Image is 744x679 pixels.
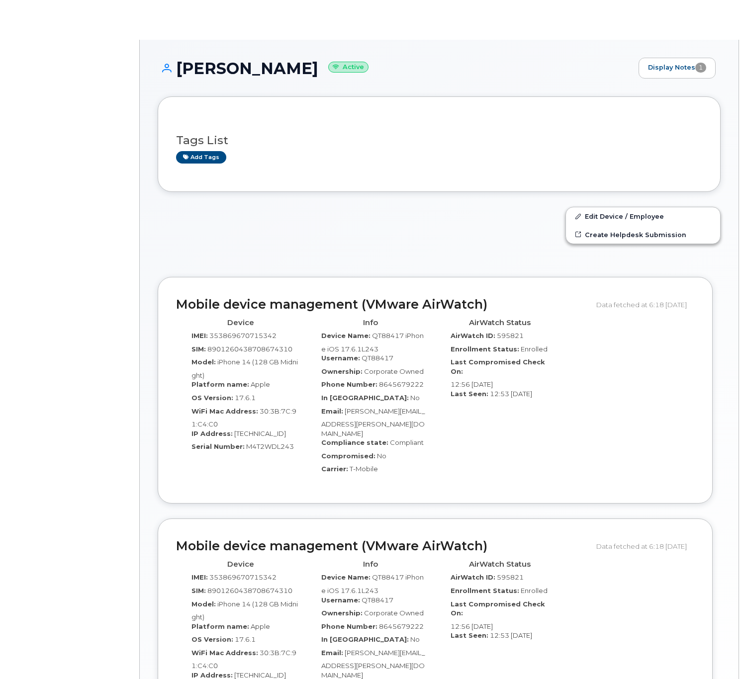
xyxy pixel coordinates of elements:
span: Enrolled [521,345,548,353]
label: SIM: [191,586,206,595]
h2: Mobile device management (VMware AirWatch) [176,298,589,312]
span: 12:53 [DATE] [490,390,532,398]
h4: AirWatch Status [443,560,558,569]
label: Compliance state: [321,438,388,447]
h3: Tags List [176,134,702,147]
h1: [PERSON_NAME] [158,60,634,77]
span: 8645679222 [379,622,424,630]
label: Platform name: [191,380,249,389]
h4: Device [184,560,298,569]
span: 1 [695,63,706,73]
span: 12:53 [DATE] [490,631,532,639]
label: OS Version: [191,393,233,403]
span: No [377,452,386,460]
label: Model: [191,357,216,367]
span: Corporate Owned [364,609,424,617]
a: Create Helpdesk Submission [566,226,720,244]
label: Compromised: [321,451,375,461]
span: No [410,394,420,402]
span: [PERSON_NAME][EMAIL_ADDRESS][PERSON_NAME][DOMAIN_NAME] [321,407,425,437]
label: Email: [321,407,343,416]
label: WiFi Mac Address: [191,648,258,658]
span: QT88417 [362,596,393,604]
label: Email: [321,648,343,658]
span: 17.6.1 [235,635,256,643]
label: Phone Number: [321,380,377,389]
label: Serial Number: [191,442,245,451]
label: Device Name: [321,573,371,582]
label: Carrier: [321,464,348,474]
label: Device Name: [321,331,371,340]
span: iPhone 14 (128 GB Midnight) [191,358,298,379]
span: Corporate Owned [364,367,424,375]
label: Last Seen: [451,389,488,399]
label: OS Version: [191,635,233,644]
label: IMEI: [191,573,208,582]
label: IMEI: [191,331,208,340]
span: QT88417 [362,354,393,362]
label: Phone Number: [321,622,377,631]
label: Platform name: [191,622,249,631]
span: [PERSON_NAME][EMAIL_ADDRESS][PERSON_NAME][DOMAIN_NAME] [321,649,425,679]
label: In [GEOGRAPHIC_DATA]: [321,393,409,403]
span: 12:56 [DATE] [451,380,493,388]
a: Edit Device / Employee [566,207,720,225]
span: Compliant [390,438,424,446]
div: Data fetched at 6:18 [DATE] [596,537,694,556]
span: Apple [251,380,270,388]
label: Enrollment Status: [451,586,519,595]
span: No [410,635,420,643]
span: 8901260438708674310 [207,587,292,594]
label: Username: [321,353,360,363]
span: QT88417 iPhone iOS 17.6.1L243 [321,573,424,594]
span: T-Mobile [350,465,378,473]
label: Last Compromised Check On: [451,357,558,376]
span: iPhone 14 (128 GB Midnight) [191,600,298,621]
label: Username: [321,595,360,605]
label: Ownership: [321,367,363,376]
label: AirWatch ID: [451,573,495,582]
span: Apple [251,622,270,630]
span: QT88417 iPhone iOS 17.6.1L243 [321,332,424,353]
span: Enrolled [521,587,548,594]
h2: Mobile device management (VMware AirWatch) [176,539,589,553]
label: Model: [191,599,216,609]
a: Add tags [176,151,226,164]
label: IP Address: [191,429,233,438]
label: Last Seen: [451,631,488,640]
span: 8645679222 [379,380,424,388]
h4: Device [184,319,298,327]
span: 12:56 [DATE] [451,622,493,630]
span: [TECHNICAL_ID] [234,429,286,437]
small: Active [328,62,369,73]
label: Last Compromised Check On: [451,599,558,618]
label: AirWatch ID: [451,331,495,340]
span: 353869670715342 [209,573,277,581]
h4: AirWatch Status [443,319,558,327]
span: 595821 [497,332,524,339]
label: WiFi Mac Address: [191,407,258,416]
span: 17.6.1 [235,394,256,402]
span: 8901260438708674310 [207,345,292,353]
span: 595821 [497,573,524,581]
span: [TECHNICAL_ID] [234,671,286,679]
h4: Info [313,560,428,569]
label: Enrollment Status: [451,344,519,354]
span: M4T2WDL243 [246,442,294,450]
label: SIM: [191,344,206,354]
h4: Info [313,319,428,327]
label: Ownership: [321,608,363,618]
div: Data fetched at 6:18 [DATE] [596,295,694,314]
label: In [GEOGRAPHIC_DATA]: [321,635,409,644]
a: Display Notes1 [639,58,716,79]
span: 353869670715342 [209,332,277,339]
